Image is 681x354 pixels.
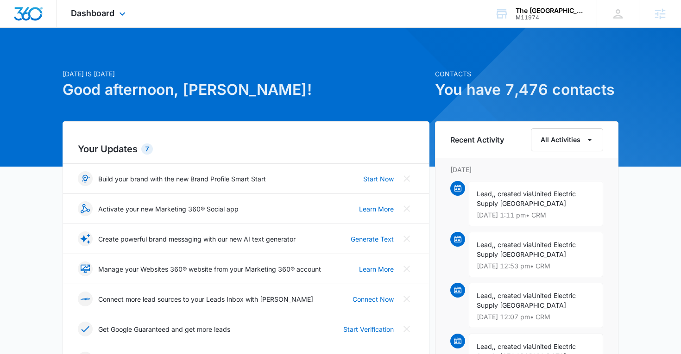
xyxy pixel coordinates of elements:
[477,212,595,218] p: [DATE] 1:11 pm • CRM
[435,79,618,101] h1: You have 7,476 contacts
[343,324,394,334] a: Start Verification
[399,292,414,306] button: Close
[450,165,603,174] p: [DATE]
[351,234,394,244] a: Generate Text
[98,294,313,304] p: Connect more lead sources to your Leads Inbox with [PERSON_NAME]
[516,7,583,14] div: account name
[98,324,230,334] p: Get Google Guaranteed and get more leads
[98,204,239,214] p: Activate your new Marketing 360® Social app
[63,69,429,79] p: [DATE] is [DATE]
[435,69,618,79] p: Contacts
[477,342,494,350] span: Lead,
[353,294,394,304] a: Connect Now
[141,143,153,155] div: 7
[399,261,414,276] button: Close
[98,174,266,184] p: Build your brand with the new Brand Profile Smart Start
[78,142,414,156] h2: Your Updates
[399,322,414,336] button: Close
[98,234,296,244] p: Create powerful brand messaging with our new AI text generator
[399,171,414,186] button: Close
[494,292,532,299] span: , created via
[477,263,595,269] p: [DATE] 12:53 pm • CRM
[363,174,394,184] a: Start Now
[477,241,494,248] span: Lead,
[359,264,394,274] a: Learn More
[450,134,504,145] h6: Recent Activity
[477,190,494,198] span: Lead,
[359,204,394,214] a: Learn More
[494,342,532,350] span: , created via
[516,14,583,21] div: account id
[531,128,603,151] button: All Activities
[399,231,414,246] button: Close
[98,264,321,274] p: Manage your Websites 360® website from your Marketing 360® account
[494,190,532,198] span: , created via
[399,201,414,216] button: Close
[477,292,494,299] span: Lead,
[63,79,429,101] h1: Good afternoon, [PERSON_NAME]!
[477,314,595,320] p: [DATE] 12:07 pm • CRM
[71,8,114,18] span: Dashboard
[494,241,532,248] span: , created via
